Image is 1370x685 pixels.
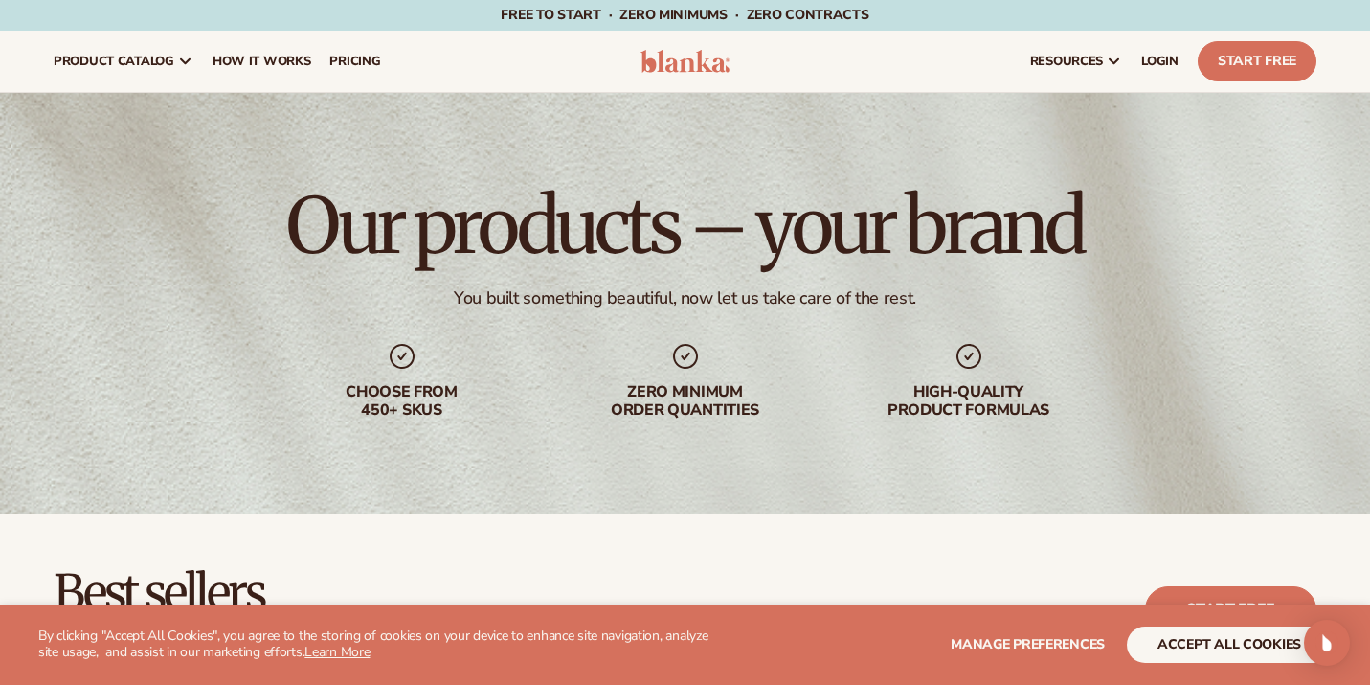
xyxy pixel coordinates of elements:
span: Manage preferences [951,635,1105,653]
a: pricing [320,31,390,92]
span: How It Works [213,54,311,69]
a: resources [1021,31,1132,92]
a: Start Free [1198,41,1316,81]
h1: Our products – your brand [286,188,1083,264]
button: Manage preferences [951,627,1105,663]
img: logo [640,50,730,73]
a: Learn More [304,643,370,661]
span: Free to start · ZERO minimums · ZERO contracts [501,6,868,24]
span: pricing [329,54,380,69]
div: You built something beautiful, now let us take care of the rest. [454,287,916,309]
div: Choose from 450+ Skus [280,383,525,420]
div: Open Intercom Messenger [1304,620,1350,666]
a: Start free [1145,586,1316,632]
span: product catalog [54,54,174,69]
a: LOGIN [1132,31,1188,92]
div: Zero minimum order quantities [563,383,808,420]
h2: Best sellers [54,568,565,619]
button: accept all cookies [1127,627,1332,663]
p: By clicking "Accept All Cookies", you agree to the storing of cookies on your device to enhance s... [38,628,711,661]
a: product catalog [44,31,203,92]
div: High-quality product formulas [846,383,1091,420]
span: resources [1030,54,1103,69]
span: LOGIN [1141,54,1179,69]
a: How It Works [203,31,321,92]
